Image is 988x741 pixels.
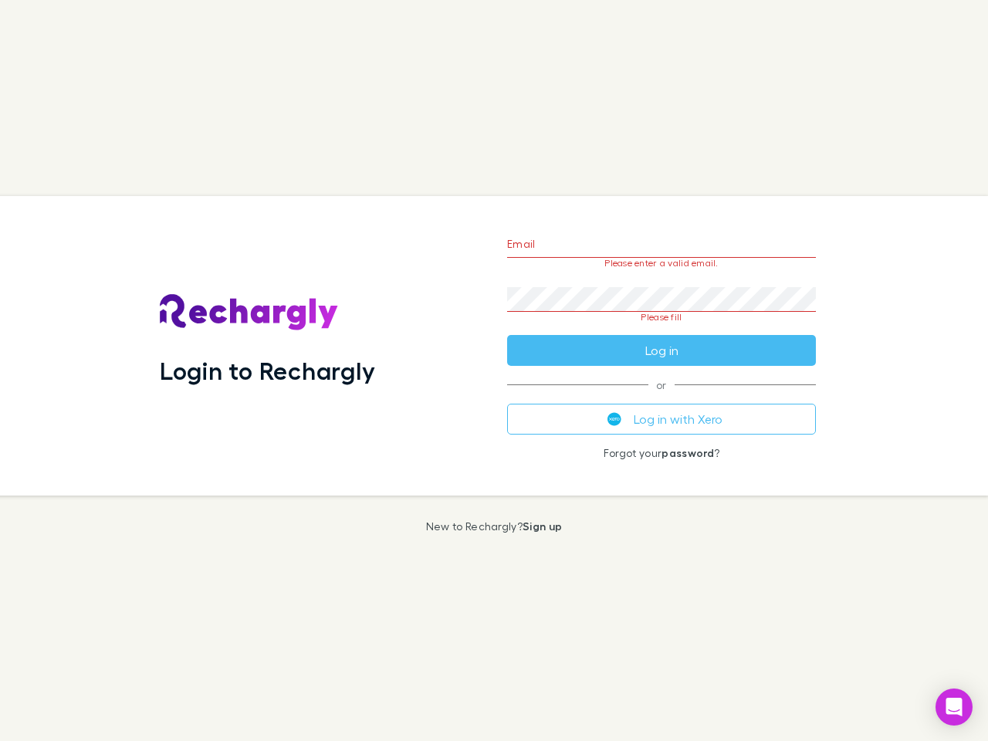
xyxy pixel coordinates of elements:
h1: Login to Rechargly [160,356,375,385]
a: Sign up [523,519,562,533]
p: Please enter a valid email. [507,258,816,269]
img: Xero's logo [607,412,621,426]
div: Open Intercom Messenger [936,689,973,726]
p: New to Rechargly? [426,520,563,533]
button: Log in [507,335,816,366]
button: Log in with Xero [507,404,816,435]
span: or [507,384,816,385]
img: Rechargly's Logo [160,294,339,331]
a: password [661,446,714,459]
p: Please fill [507,312,816,323]
p: Forgot your ? [507,447,816,459]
